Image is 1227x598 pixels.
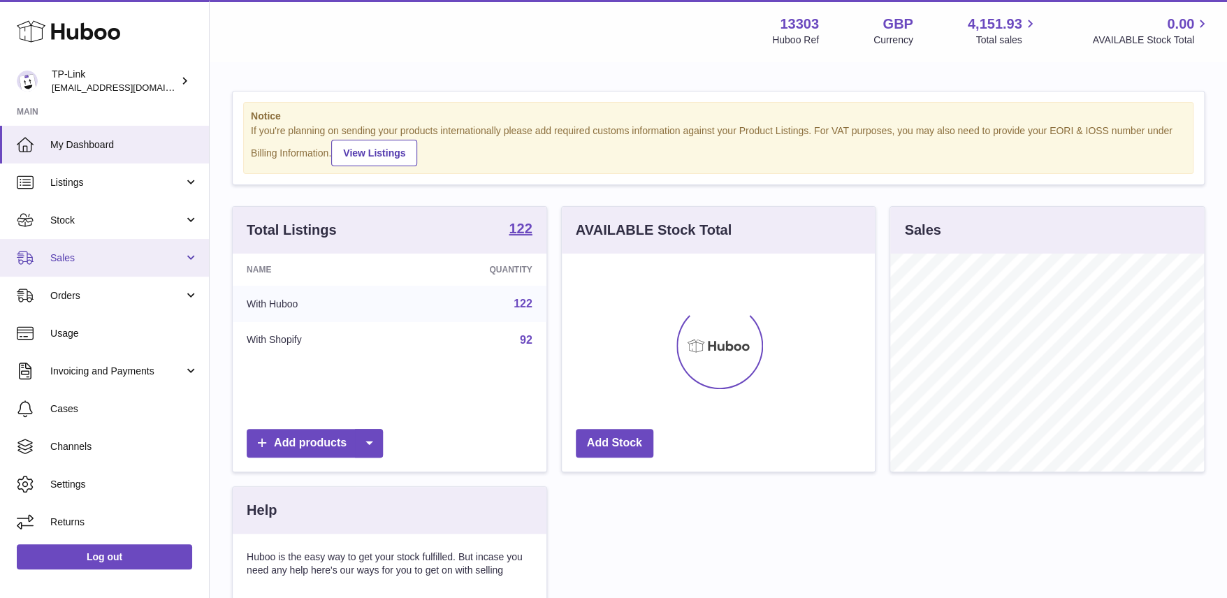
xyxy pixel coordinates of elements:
[331,140,417,166] a: View Listings
[50,440,198,453] span: Channels
[247,501,277,520] h3: Help
[50,289,184,302] span: Orders
[968,15,1022,34] span: 4,151.93
[576,221,732,240] h3: AVAILABLE Stock Total
[50,138,198,152] span: My Dashboard
[50,214,184,227] span: Stock
[968,15,1038,47] a: 4,151.93 Total sales
[251,110,1186,123] strong: Notice
[520,334,532,346] a: 92
[251,124,1186,166] div: If you're planning on sending your products internationally please add required customs informati...
[514,298,532,309] a: 122
[883,15,913,34] strong: GBP
[233,322,402,358] td: With Shopify
[50,251,184,265] span: Sales
[904,221,941,240] h3: Sales
[780,15,819,34] strong: 13303
[402,254,546,286] th: Quantity
[50,176,184,189] span: Listings
[50,365,184,378] span: Invoicing and Payments
[576,429,653,458] a: Add Stock
[873,34,913,47] div: Currency
[52,82,205,93] span: [EMAIL_ADDRESS][DOMAIN_NAME]
[1167,15,1194,34] span: 0.00
[17,71,38,92] img: gaby.chen@tp-link.com
[1092,15,1210,47] a: 0.00 AVAILABLE Stock Total
[233,286,402,322] td: With Huboo
[247,550,532,577] p: Huboo is the easy way to get your stock fulfilled. But incase you need any help here's our ways f...
[50,402,198,416] span: Cases
[17,544,192,569] a: Log out
[772,34,819,47] div: Huboo Ref
[509,221,532,235] strong: 122
[975,34,1038,47] span: Total sales
[50,478,198,491] span: Settings
[247,221,337,240] h3: Total Listings
[247,429,383,458] a: Add products
[233,254,402,286] th: Name
[509,221,532,238] a: 122
[50,327,198,340] span: Usage
[50,516,198,529] span: Returns
[52,68,177,94] div: TP-Link
[1092,34,1210,47] span: AVAILABLE Stock Total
